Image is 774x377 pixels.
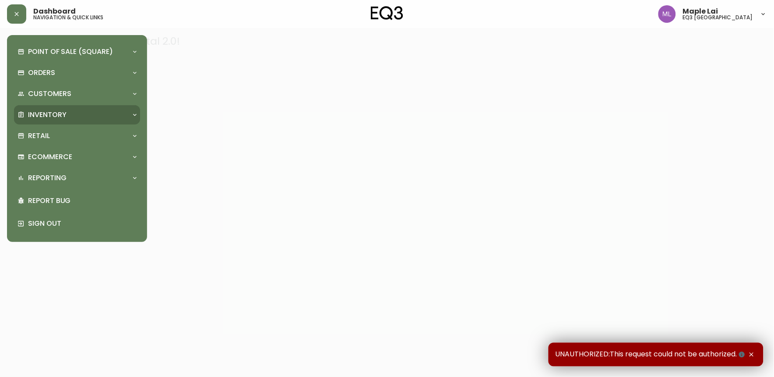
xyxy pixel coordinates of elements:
h5: navigation & quick links [33,15,103,20]
span: Dashboard [33,8,76,15]
img: 61e28cffcf8cc9f4e300d877dd684943 [658,5,676,23]
p: Inventory [28,110,67,120]
img: logo [371,6,403,20]
h5: eq3 [GEOGRAPHIC_DATA] [683,15,753,20]
div: Sign Out [14,212,140,235]
div: Ecommerce [14,147,140,167]
span: UNAUTHORIZED:This request could not be authorized. [556,350,747,359]
div: Orders [14,63,140,82]
div: Customers [14,84,140,103]
div: Retail [14,126,140,146]
p: Orders [28,68,55,78]
span: Maple Lai [683,8,718,15]
div: Point of Sale (Square) [14,42,140,61]
div: Reporting [14,168,140,188]
div: Inventory [14,105,140,124]
p: Reporting [28,173,67,183]
p: Point of Sale (Square) [28,47,113,57]
p: Customers [28,89,71,99]
div: Report Bug [14,189,140,212]
p: Retail [28,131,50,141]
p: Ecommerce [28,152,72,162]
p: Sign Out [28,219,137,228]
p: Report Bug [28,196,137,206]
